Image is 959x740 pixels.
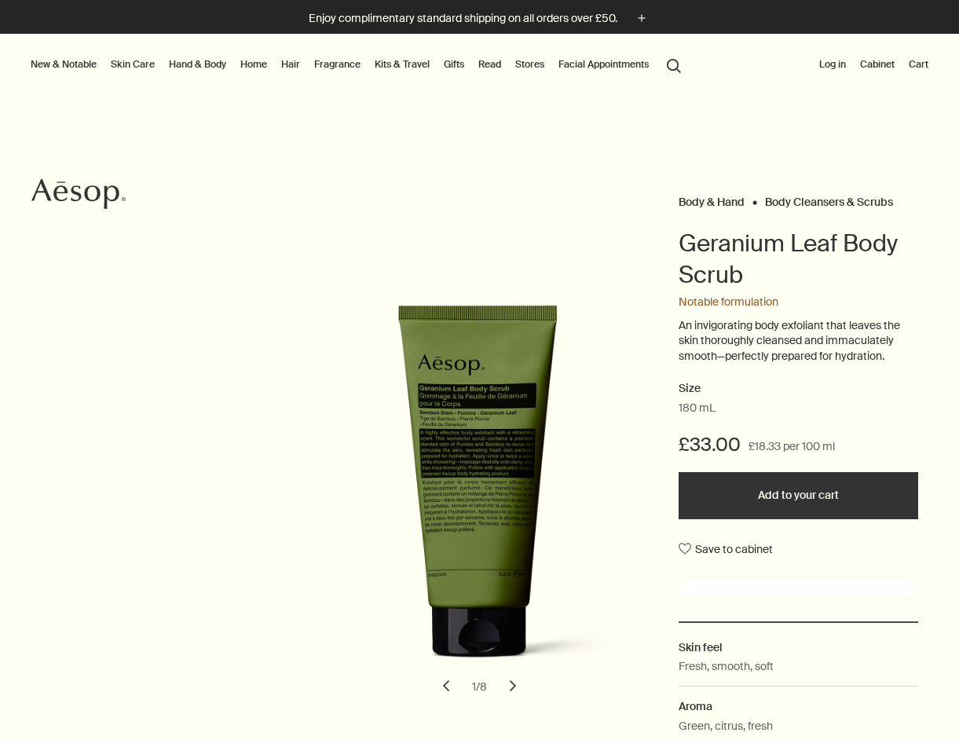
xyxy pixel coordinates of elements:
[679,379,918,398] h2: Size
[353,305,672,684] img: Back of Geranium Leaf Body Scrub in green tube
[348,334,668,654] img: Geranium Leaf Body Scrub
[309,9,650,27] button: Enjoy complimentary standard shipping on all orders over £50.
[108,55,158,74] a: Skin Care
[857,55,898,74] a: Cabinet
[27,55,100,74] button: New & Notable
[311,55,364,74] a: Fragrance
[166,55,229,74] a: Hand & Body
[334,334,653,654] img: Geranium Leaf Body Scrub Texture
[679,432,741,457] span: £33.00
[27,174,130,218] a: Aesop
[555,55,652,74] a: Facial Appointments
[512,55,547,74] button: Stores
[429,669,463,703] button: previous slide
[679,195,745,202] a: Body & Hand
[320,305,639,704] div: Geranium Leaf Body Scrub
[906,55,932,74] button: Cart
[278,55,303,74] a: Hair
[679,228,918,291] h1: Geranium Leaf Body Scrub
[679,717,773,735] p: Green, citrus, fresh
[660,49,688,79] button: Open search
[679,698,918,715] h2: Aroma
[679,535,773,563] button: Save to cabinet
[324,334,644,654] img: Geranium Leaf Body Scrub
[309,10,617,27] p: Enjoy complimentary standard shipping on all orders over £50.
[679,318,918,365] p: An invigorating body exfoliant that leaves the skin thoroughly cleansed and immaculately smooth—p...
[679,401,716,416] span: 180 mL
[31,178,126,210] svg: Aesop
[320,305,639,684] img: Geranium Leaf Body Scrub in green tube
[339,334,658,654] img: Geranium Leaf Body Scrub Texture
[237,55,270,74] a: Home
[27,34,688,97] nav: primary
[679,639,918,656] h2: Skin feel
[343,334,663,654] img: Geranium Leaf Body Scrub
[679,658,774,675] p: Fresh, smooth, soft
[816,34,932,97] nav: supplementary
[329,334,649,654] img: Geranium Leaf Body Scrub
[749,438,835,456] span: £18.33 per 100 ml
[765,195,893,202] a: Body Cleansers & Scrubs
[441,55,467,74] a: Gifts
[475,55,504,74] a: Read
[816,55,849,74] button: Log in
[679,472,918,519] button: Add to your cart - £33.00
[372,55,433,74] a: Kits & Travel
[496,669,530,703] button: next slide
